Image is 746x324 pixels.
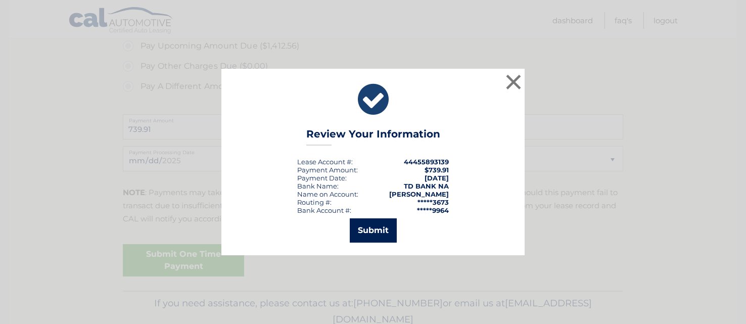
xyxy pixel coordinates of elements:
strong: [PERSON_NAME] [389,190,449,198]
div: Bank Account #: [297,206,351,214]
div: Name on Account: [297,190,358,198]
button: Submit [350,218,397,243]
strong: 44455893139 [404,158,449,166]
span: Payment Date [297,174,345,182]
span: $739.91 [425,166,449,174]
h3: Review Your Information [306,128,440,146]
div: : [297,174,347,182]
div: Lease Account #: [297,158,353,166]
strong: TD BANK NA [404,182,449,190]
div: Routing #: [297,198,332,206]
div: Bank Name: [297,182,339,190]
span: [DATE] [425,174,449,182]
div: Payment Amount: [297,166,358,174]
button: × [503,72,524,92]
